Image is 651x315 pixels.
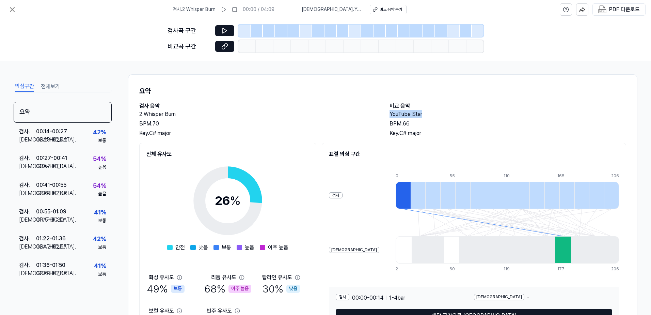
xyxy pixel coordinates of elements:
[36,162,64,170] div: 00:57 - 01:11
[173,6,216,13] span: 검사 . 2 Whisper Burn
[207,307,232,315] div: 반주 유사도
[329,247,379,253] div: [DEMOGRAPHIC_DATA]
[146,150,309,158] h2: 전체 유사도
[94,261,106,271] div: 41 %
[41,81,60,92] button: 전체보기
[611,266,619,272] div: 206
[390,110,626,118] h2: YouTube Star
[396,266,412,272] div: 2
[598,5,606,14] img: PDF Download
[36,189,67,197] div: 02:28 - 02:42
[263,282,300,296] div: 30 %
[245,243,254,252] span: 높음
[611,173,619,179] div: 206
[474,294,524,300] div: [DEMOGRAPHIC_DATA]
[222,243,231,252] span: 보통
[149,307,174,315] div: 보컬 유사도
[504,266,520,272] div: 119
[390,102,626,110] h2: 비교 음악
[19,136,36,144] div: [DEMOGRAPHIC_DATA] .
[352,294,383,302] span: 00:00 - 00:14
[230,193,241,208] span: %
[36,261,65,269] div: 01:36 - 01:50
[19,208,36,216] div: 검사 .
[19,235,36,243] div: 검사 .
[336,294,349,300] div: 검사
[302,6,362,13] span: [DEMOGRAPHIC_DATA] . YouTube Star
[139,110,376,118] h2: 2 Whisper Burn
[139,120,376,128] div: BPM. 70
[389,294,405,302] span: 1 - 4 bar
[98,244,106,251] div: 보통
[36,216,64,224] div: 01:15 - 01:30
[228,285,251,293] div: 아주 높음
[36,136,67,144] div: 02:28 - 02:42
[329,192,343,199] div: 검사
[19,154,36,162] div: 검사 .
[390,120,626,128] div: BPM. 66
[19,181,36,189] div: 검사 .
[168,42,211,51] div: 비교곡 구간
[329,150,619,158] h2: 표절 의심 구간
[15,81,34,92] button: 의심구간
[474,294,612,302] div: -
[94,208,106,217] div: 41 %
[139,102,376,110] h2: 검사 음악
[286,285,300,293] div: 낮음
[211,273,236,282] div: 리듬 유사도
[93,181,106,191] div: 54 %
[579,6,585,13] img: share
[36,181,66,189] div: 00:41 - 00:55
[168,26,211,36] div: 검사곡 구간
[609,5,640,14] div: PDF 다운로드
[175,243,185,252] span: 안전
[243,6,274,13] div: 00:00 / 04:09
[215,192,241,210] div: 26
[93,234,106,244] div: 42 %
[19,261,36,269] div: 검사 .
[98,217,106,224] div: 보통
[557,266,573,272] div: 177
[36,154,67,162] div: 00:27 - 00:41
[14,102,112,123] div: 요약
[204,282,251,296] div: 68 %
[149,273,174,282] div: 화성 유사도
[19,162,36,170] div: [DEMOGRAPHIC_DATA] .
[560,3,572,16] button: help
[380,7,402,13] div: 비교 음악 듣기
[93,127,106,137] div: 42 %
[171,285,185,293] div: 보통
[449,173,464,179] div: 55
[504,173,519,179] div: 110
[268,243,288,252] span: 아주 높음
[139,86,626,96] h1: 요약
[597,4,641,15] button: PDF 다운로드
[19,127,36,136] div: 검사 .
[36,235,66,243] div: 01:22 - 01:36
[98,271,106,278] div: 보통
[449,266,465,272] div: 60
[19,216,36,224] div: [DEMOGRAPHIC_DATA] .
[262,273,292,282] div: 탑라인 유사도
[36,243,67,251] div: 02:42 - 02:57
[98,191,106,197] div: 높음
[563,6,569,13] svg: help
[98,164,106,171] div: 높음
[93,154,106,164] div: 54 %
[19,269,36,277] div: [DEMOGRAPHIC_DATA] .
[36,208,66,216] div: 00:55 - 01:09
[139,129,376,137] div: Key. C# major
[36,127,67,136] div: 00:14 - 00:27
[147,282,185,296] div: 49 %
[98,137,106,144] div: 보통
[36,269,67,277] div: 02:28 - 02:42
[396,173,411,179] div: 0
[19,189,36,197] div: [DEMOGRAPHIC_DATA] .
[19,243,36,251] div: [DEMOGRAPHIC_DATA] .
[370,5,407,14] button: 비교 음악 듣기
[199,243,208,252] span: 낮음
[390,129,626,137] div: Key. C# major
[557,173,572,179] div: 165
